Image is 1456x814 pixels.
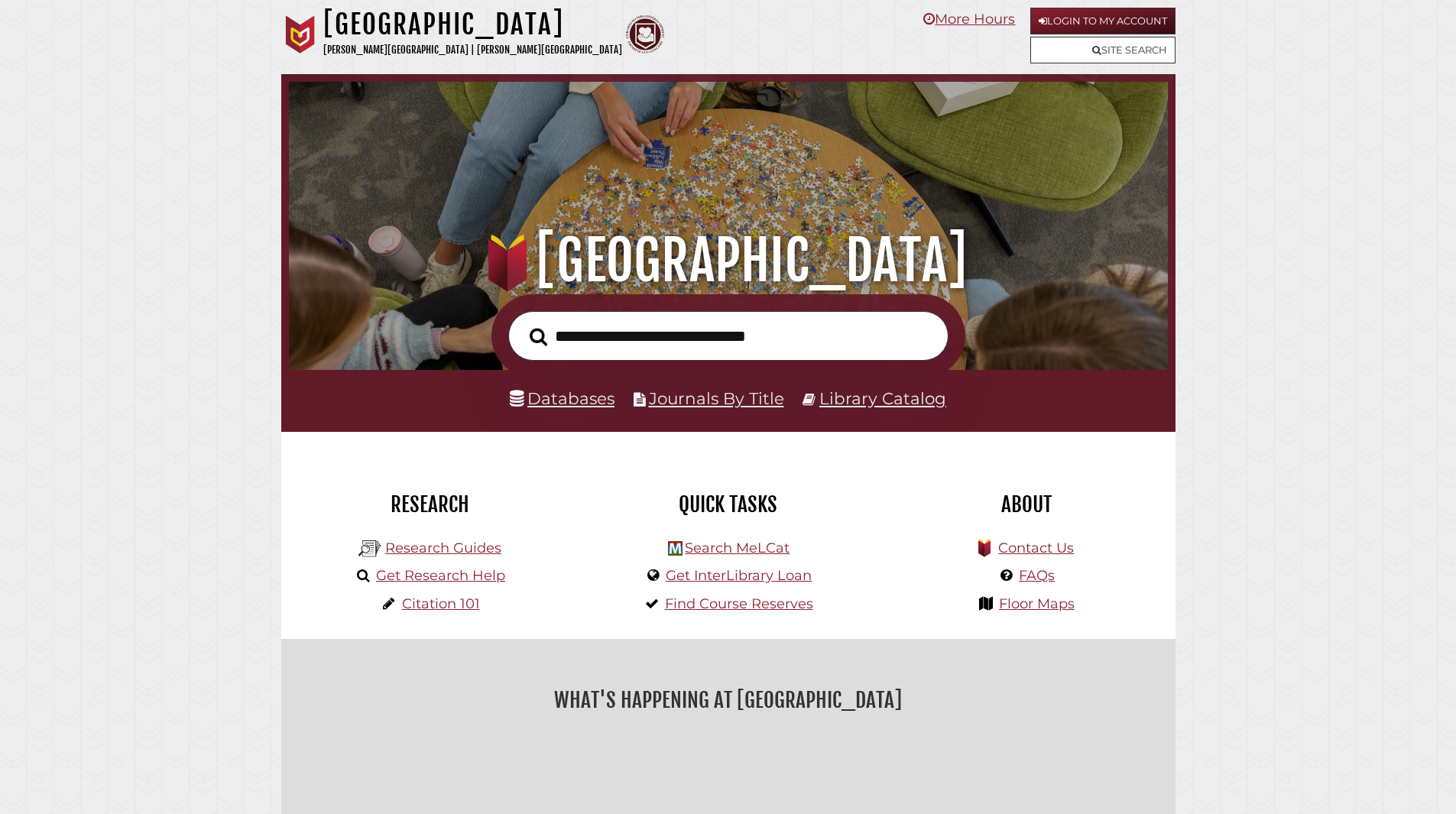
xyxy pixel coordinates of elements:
[310,227,1146,294] h1: [GEOGRAPHIC_DATA]
[323,41,622,59] p: [PERSON_NAME][GEOGRAPHIC_DATA] | [PERSON_NAME][GEOGRAPHIC_DATA]
[323,8,622,41] h1: [GEOGRAPHIC_DATA]
[530,327,547,346] i: Search
[1030,8,1176,34] a: Login to My Account
[889,491,1164,517] h2: About
[522,323,555,351] button: Search
[685,540,790,556] a: Search MeLCat
[402,595,480,612] a: Citation 101
[626,15,664,54] img: Calvin Theological Seminary
[649,388,784,408] a: Journals By Title
[999,595,1075,612] a: Floor Maps
[665,595,813,612] a: Find Course Reserves
[1019,567,1055,584] a: FAQs
[293,683,1164,718] h2: What's Happening at [GEOGRAPHIC_DATA]
[510,388,615,408] a: Databases
[668,541,683,556] img: Hekman Library Logo
[819,388,946,408] a: Library Catalog
[293,491,568,517] h2: Research
[998,540,1074,556] a: Contact Us
[923,11,1015,28] a: More Hours
[358,537,381,560] img: Hekman Library Logo
[376,567,505,584] a: Get Research Help
[1030,37,1176,63] a: Site Search
[591,491,866,517] h2: Quick Tasks
[385,540,501,556] a: Research Guides
[666,567,812,584] a: Get InterLibrary Loan
[281,15,319,54] img: Calvin University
